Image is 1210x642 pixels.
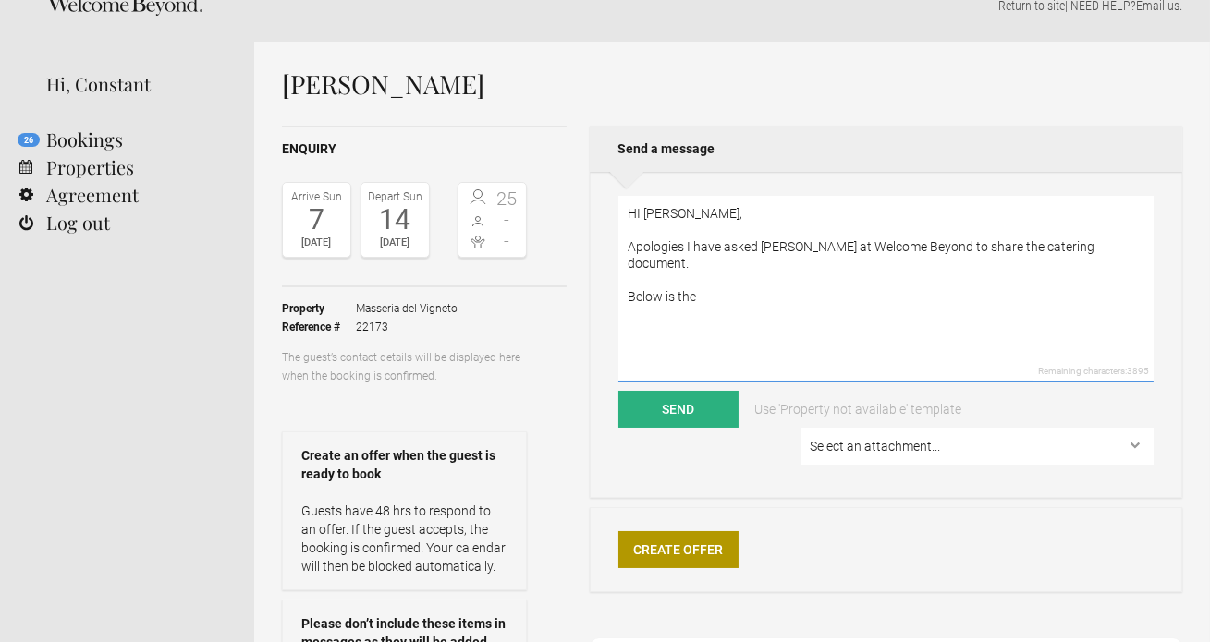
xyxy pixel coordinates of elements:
[741,391,974,428] a: Use 'Property not available' template
[493,211,522,229] span: -
[18,133,40,147] flynt-notification-badge: 26
[366,188,424,206] div: Depart Sun
[356,299,458,318] span: Masseria del Vigneto
[493,189,522,208] span: 25
[282,299,356,318] strong: Property
[366,234,424,252] div: [DATE]
[282,139,567,159] h2: Enquiry
[301,502,507,575] p: Guests have 48 hrs to respond to an offer. If the guest accepts, the booking is confirmed. Your c...
[287,188,346,206] div: Arrive Sun
[282,348,527,385] p: The guest’s contact details will be displayed here when the booking is confirmed.
[618,531,739,568] a: Create Offer
[618,391,739,428] button: Send
[287,234,346,252] div: [DATE]
[287,206,346,234] div: 7
[366,206,424,234] div: 14
[493,232,522,250] span: -
[301,446,507,483] strong: Create an offer when the guest is ready to book
[282,318,356,336] strong: Reference #
[356,318,458,336] span: 22173
[282,70,1182,98] h1: [PERSON_NAME]
[46,70,226,98] div: Hi, Constant
[590,126,1182,172] h2: Send a message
